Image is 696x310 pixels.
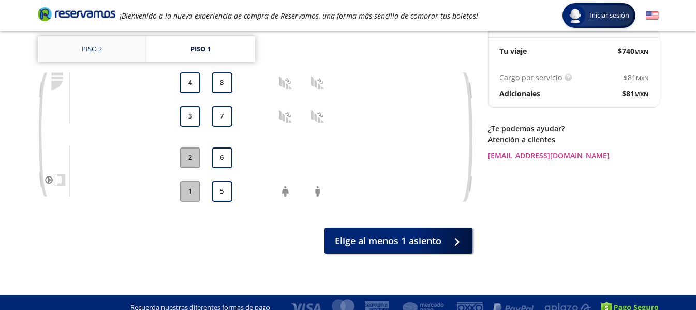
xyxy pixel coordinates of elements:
span: Iniciar sesión [585,10,633,21]
button: 6 [212,147,232,168]
small: MXN [634,48,648,55]
button: 4 [180,72,200,93]
a: Piso 2 [38,36,146,62]
p: Atención a clientes [488,134,659,145]
div: Piso 1 [190,44,211,54]
button: 2 [180,147,200,168]
em: ¡Bienvenido a la nueva experiencia de compra de Reservamos, una forma más sencilla de comprar tus... [120,11,478,21]
span: $ 81 [622,88,648,99]
button: 3 [180,106,200,127]
span: Elige al menos 1 asiento [335,234,441,248]
i: Brand Logo [38,6,115,22]
p: Tu viaje [499,46,527,56]
span: $ 740 [618,46,648,56]
a: [EMAIL_ADDRESS][DOMAIN_NAME] [488,150,659,161]
p: Adicionales [499,88,540,99]
p: ¿Te podemos ayudar? [488,123,659,134]
button: English [646,9,659,22]
button: 5 [212,181,232,202]
button: 1 [180,181,200,202]
button: Elige al menos 1 asiento [324,228,472,254]
button: 8 [212,72,232,93]
button: 7 [212,106,232,127]
small: MXN [634,90,648,98]
a: Piso 1 [146,36,255,62]
small: MXN [636,74,648,82]
a: Brand Logo [38,6,115,25]
span: $ 81 [624,72,648,83]
p: Cargo por servicio [499,72,562,83]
